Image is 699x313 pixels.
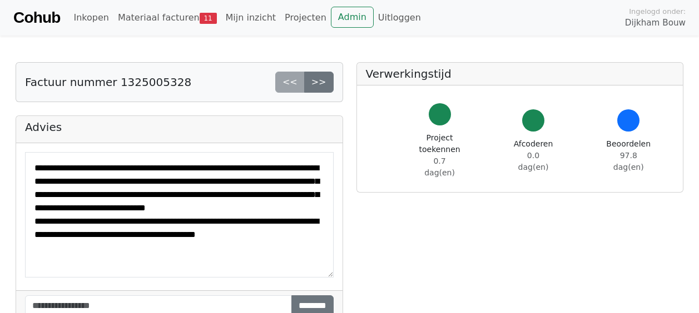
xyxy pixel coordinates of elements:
[419,132,460,179] div: Project toekennen
[514,138,553,173] div: Afcoderen
[200,13,217,24] span: 11
[613,151,644,171] span: 97.8 dag(en)
[25,75,191,89] h5: Factuur nummer 1325005328
[629,6,686,17] span: Ingelogd onder:
[374,7,425,29] a: Uitloggen
[518,151,549,171] span: 0.0 dag(en)
[280,7,331,29] a: Projecten
[424,156,455,177] span: 0.7 dag(en)
[13,4,60,31] a: Cohub
[331,7,374,28] a: Admin
[366,67,675,80] h5: Verwerkingstijd
[304,72,334,93] a: >>
[625,17,686,29] span: Dijkham Bouw
[221,7,281,29] a: Mijn inzicht
[606,138,651,173] div: Beoordelen
[69,7,113,29] a: Inkopen
[113,7,221,29] a: Materiaal facturen11
[25,120,334,134] h5: Advies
